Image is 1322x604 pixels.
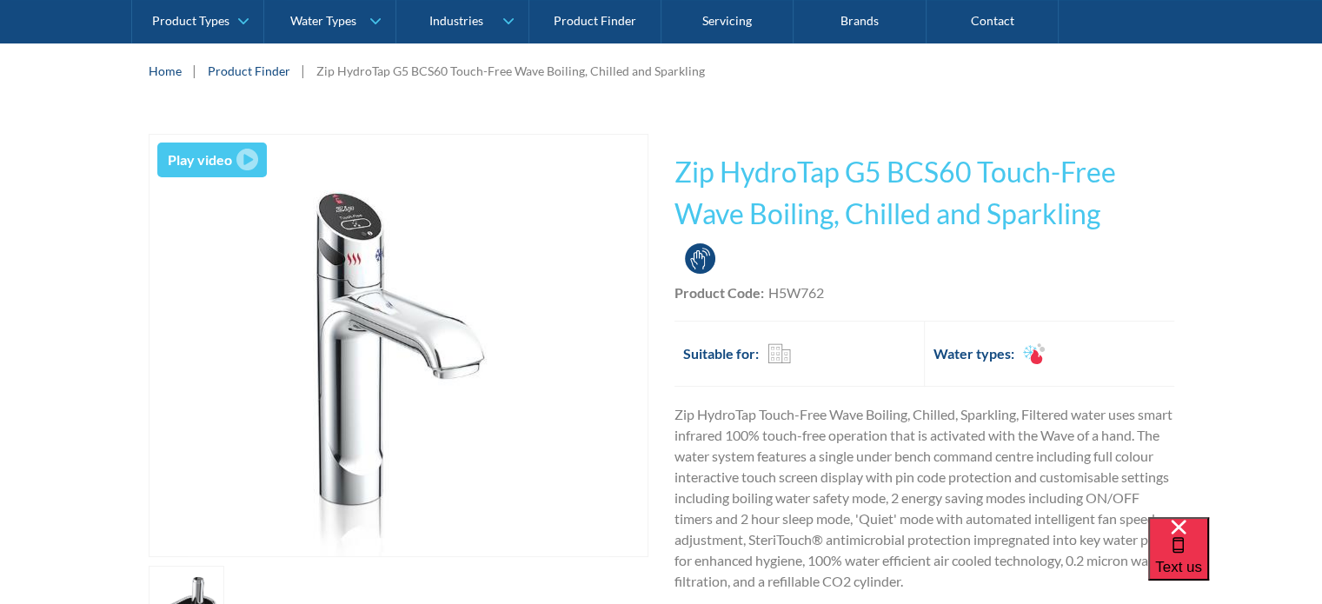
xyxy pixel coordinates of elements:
div: Play video [168,149,232,170]
img: Zip HydroTap G5 BCS60 Touch-Free Wave Boiling, Chilled and Sparkling [188,135,609,556]
h1: Zip HydroTap G5 BCS60 Touch-Free Wave Boiling, Chilled and Sparkling [674,151,1174,235]
div: | [190,60,199,81]
div: | [299,60,308,81]
h2: Water types: [933,343,1014,364]
h2: Suitable for: [683,343,759,364]
iframe: podium webchat widget bubble [1148,517,1322,604]
strong: Product Code: [674,284,764,301]
div: Zip HydroTap G5 BCS60 Touch-Free Wave Boiling, Chilled and Sparkling [316,62,705,80]
a: Product Finder [208,62,290,80]
p: Zip HydroTap Touch-Free Wave Boiling, Chilled, Sparkling, Filtered water uses smart infrared 100%... [674,404,1174,592]
div: Industries [428,14,482,29]
a: open lightbox [149,134,648,557]
a: Home [149,62,182,80]
div: Product Types [152,14,229,29]
a: open lightbox [157,143,268,177]
div: H5W762 [768,282,824,303]
div: Water Types [290,14,356,29]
